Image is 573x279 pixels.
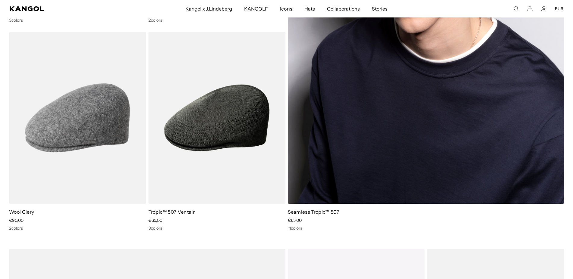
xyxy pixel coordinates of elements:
[288,209,339,215] a: Seamless Tropic™ 507
[9,218,23,223] span: €90,00
[555,6,563,11] button: EUR
[148,218,162,223] span: €65,00
[148,32,285,204] img: Tropic™ 507 Ventair
[10,6,123,11] a: Kangol
[288,225,564,231] div: 11 colors
[9,225,146,231] div: 2 colors
[9,32,146,204] img: Wool Clery
[148,209,195,215] a: Tropic™ 507 Ventair
[148,225,285,231] div: 8 colors
[513,6,519,11] summary: Search here
[148,17,285,23] div: 2 colors
[9,17,146,23] div: 3 colors
[541,6,547,11] a: Account
[288,218,302,223] span: €65,00
[527,6,533,11] button: Cart
[9,209,34,215] a: Wool Clery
